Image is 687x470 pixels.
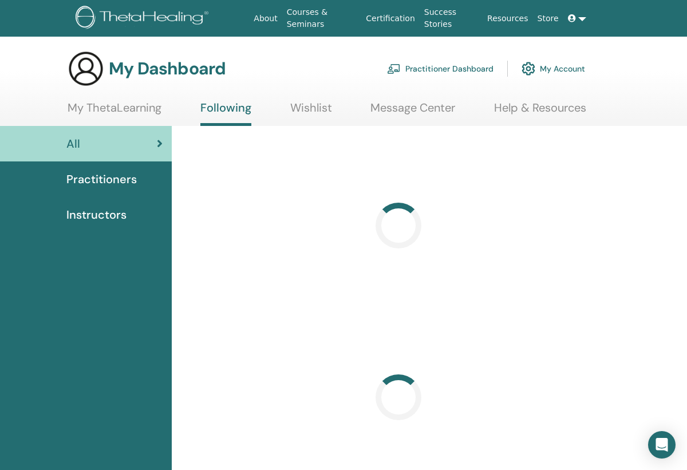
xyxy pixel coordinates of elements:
[370,101,455,123] a: Message Center
[282,2,362,35] a: Courses & Seminars
[483,8,533,29] a: Resources
[648,431,676,459] div: Open Intercom Messenger
[109,58,226,79] h3: My Dashboard
[494,101,586,123] a: Help & Resources
[66,206,127,223] span: Instructors
[66,135,80,152] span: All
[361,8,419,29] a: Certification
[522,59,535,78] img: cog.svg
[522,56,585,81] a: My Account
[290,101,332,123] a: Wishlist
[76,6,212,31] img: logo.png
[68,101,161,123] a: My ThetaLearning
[420,2,483,35] a: Success Stories
[68,50,104,87] img: generic-user-icon.jpg
[249,8,282,29] a: About
[387,56,493,81] a: Practitioner Dashboard
[387,64,401,74] img: chalkboard-teacher.svg
[66,171,137,188] span: Practitioners
[200,101,251,126] a: Following
[533,8,563,29] a: Store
